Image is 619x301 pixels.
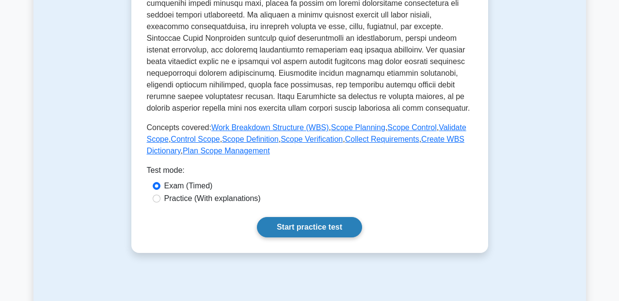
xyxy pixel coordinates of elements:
[183,147,270,155] a: Plan Scope Management
[164,193,261,204] label: Practice (With explanations)
[211,123,329,132] a: Work Breakdown Structure (WBS)
[147,165,473,180] div: Test mode:
[387,123,436,132] a: Scope Control
[222,135,279,143] a: Scope Definition
[331,123,385,132] a: Scope Planning
[257,217,362,237] a: Start practice test
[345,135,419,143] a: Collect Requirements
[147,122,473,157] p: Concepts covered: , , , , , , , , ,
[164,180,213,192] label: Exam (Timed)
[171,135,220,143] a: Control Scope
[281,135,343,143] a: Scope Verification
